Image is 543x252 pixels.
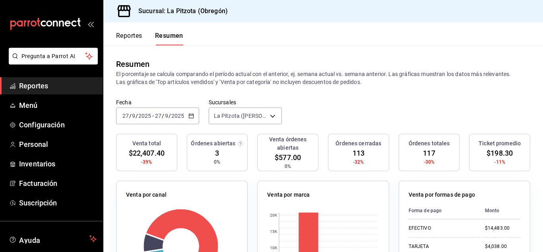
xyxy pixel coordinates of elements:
[409,225,472,232] div: EFECTIVO
[479,202,520,219] th: Monto
[116,70,530,86] p: El porcentaje se calcula comparando el período actual con el anterior, ej. semana actual vs. sema...
[162,113,164,119] span: /
[423,148,435,158] span: 117
[155,32,183,45] button: Resumen
[409,191,475,199] p: Venta por formas de pago
[19,158,97,169] span: Inventarios
[132,113,136,119] input: --
[409,243,472,250] div: TARJETA
[19,119,97,130] span: Configuración
[214,112,267,120] span: La Pitzota ([PERSON_NAME])
[116,32,142,45] button: Reportes
[191,139,235,148] h3: Órdenes abiertas
[261,135,315,152] h3: Venta órdenes abiertas
[267,191,310,199] p: Venta por marca
[132,6,228,16] h3: Sucursal: La Pitzota (Obregón)
[136,113,138,119] span: /
[152,113,154,119] span: -
[494,158,505,166] span: -11%
[214,158,220,166] span: 0%
[171,113,184,119] input: ----
[409,139,450,148] h3: Órdenes totales
[353,158,364,166] span: -32%
[270,246,277,250] text: 10K
[116,32,183,45] div: navigation tabs
[19,178,97,189] span: Facturación
[270,229,277,234] text: 15K
[129,148,165,158] span: $22,407.40
[169,113,171,119] span: /
[126,191,167,199] p: Venta por canal
[132,139,161,148] h3: Venta total
[270,213,277,217] text: 20K
[19,100,97,111] span: Menú
[335,139,381,148] h3: Órdenes cerradas
[19,197,97,208] span: Suscripción
[129,113,132,119] span: /
[9,48,98,64] button: Pregunta a Parrot AI
[209,100,282,105] label: Sucursales
[485,243,520,250] div: $4,038.00
[485,225,520,232] div: $14,483.00
[424,158,435,166] span: -30%
[155,113,162,119] input: --
[122,113,129,119] input: --
[116,100,199,105] label: Fecha
[353,148,365,158] span: 113
[19,139,97,150] span: Personal
[116,58,149,70] div: Resumen
[21,52,85,61] span: Pregunta a Parrot AI
[138,113,151,119] input: ----
[409,202,479,219] th: Forma de pago
[479,139,521,148] h3: Ticket promedio
[285,163,291,170] span: 0%
[141,158,152,166] span: -39%
[275,152,301,163] span: $577.00
[6,58,98,66] a: Pregunta a Parrot AI
[165,113,169,119] input: --
[19,80,97,91] span: Reportes
[19,234,86,244] span: Ayuda
[87,21,94,27] button: open_drawer_menu
[215,148,219,158] span: 3
[487,148,513,158] span: $198.30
